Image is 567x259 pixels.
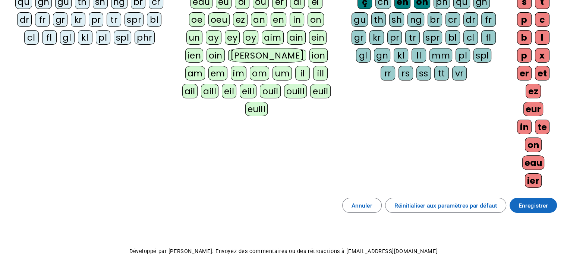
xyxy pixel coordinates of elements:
[182,84,198,98] div: ail
[481,12,496,27] div: fr
[290,12,304,27] div: in
[114,30,132,45] div: spl
[434,66,449,80] div: tt
[389,12,404,27] div: sh
[352,30,366,45] div: gr
[185,48,203,63] div: ien
[456,48,470,63] div: pl
[517,66,532,80] div: er
[89,12,103,27] div: pr
[429,48,452,63] div: mm
[233,12,248,27] div: ez
[186,30,202,45] div: un
[35,12,50,27] div: fr
[385,198,506,213] button: Réinitialiser aux paramètres par défaut
[535,48,549,63] div: x
[452,66,467,80] div: vr
[356,48,371,63] div: gl
[231,66,246,80] div: im
[17,12,32,27] div: dr
[412,48,426,63] div: ll
[60,30,75,45] div: gl
[240,84,256,98] div: eill
[463,30,478,45] div: cl
[423,30,442,45] div: spr
[517,12,532,27] div: p
[416,66,431,80] div: ss
[309,48,328,63] div: ion
[381,66,395,80] div: rr
[222,84,236,98] div: eil
[517,30,532,45] div: b
[208,66,227,80] div: em
[295,66,310,80] div: il
[522,155,545,170] div: eau
[371,12,386,27] div: th
[273,66,292,80] div: um
[535,12,549,27] div: c
[245,102,268,116] div: euill
[262,30,284,45] div: aim
[53,12,67,27] div: gr
[374,48,390,63] div: gn
[445,30,460,45] div: bl
[526,84,541,98] div: ez
[399,66,413,80] div: rs
[71,12,85,27] div: kr
[96,30,110,45] div: pl
[135,30,155,45] div: phr
[535,30,549,45] div: l
[42,30,57,45] div: fl
[250,66,269,80] div: om
[517,48,532,63] div: p
[24,30,39,45] div: cl
[201,84,218,98] div: aill
[369,30,384,45] div: kr
[309,30,327,45] div: ein
[535,66,549,80] div: et
[525,138,541,152] div: on
[189,12,205,27] div: oe
[260,84,280,98] div: ouil
[342,198,382,213] button: Annuler
[225,30,240,45] div: ey
[208,12,230,27] div: oeu
[107,12,121,27] div: tr
[523,102,544,116] div: eur
[463,12,478,27] div: dr
[352,200,372,211] span: Annuler
[251,12,267,27] div: an
[308,12,324,27] div: on
[387,30,402,45] div: pr
[519,200,548,211] span: Enregistrer
[535,120,549,134] div: te
[287,30,306,45] div: ain
[207,48,225,63] div: oin
[517,120,532,134] div: in
[78,30,92,45] div: kl
[394,200,497,211] span: Réinitialiser aux paramètres par défaut
[284,84,307,98] div: ouill
[206,30,221,45] div: ay
[7,246,560,256] p: Développé par [PERSON_NAME]. Envoyez des commentaires ou des rétroactions à [EMAIL_ADDRESS][DOMAI...
[445,12,460,27] div: cr
[228,48,306,63] div: [PERSON_NAME]
[147,12,161,27] div: bl
[473,48,491,63] div: spl
[407,12,424,27] div: ng
[510,198,557,213] button: Enregistrer
[481,30,496,45] div: fl
[394,48,408,63] div: kl
[185,66,205,80] div: am
[428,12,442,27] div: br
[271,12,286,27] div: en
[310,84,330,98] div: euil
[525,173,542,188] div: ier
[405,30,420,45] div: tr
[313,66,328,80] div: ill
[352,12,368,27] div: gu
[125,12,144,27] div: spr
[243,30,258,45] div: oy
